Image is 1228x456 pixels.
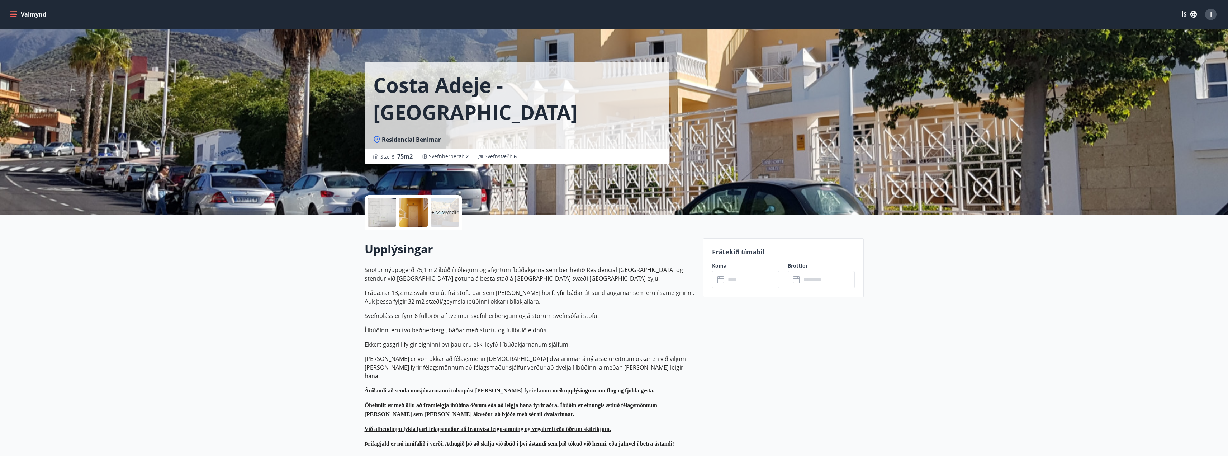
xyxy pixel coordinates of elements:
[788,262,855,269] label: Brottför
[514,153,517,160] span: 6
[1178,8,1201,21] button: ÍS
[485,153,517,160] span: Svefnstæði :
[466,153,469,160] span: 2
[365,354,694,380] p: [PERSON_NAME] er von okkar að félagsmenn [DEMOGRAPHIC_DATA] dvalarinnar á nýja sælureitnum okkar ...
[429,153,469,160] span: Svefnherbergi :
[365,311,694,320] p: Svefnpláss er fyrir 6 fullorðna í tveimur svefnherbergjum og á stórum svefnsófa í stofu.
[712,247,855,257] p: Frátekið tímabil
[9,8,49,21] button: menu
[365,441,674,447] strong: Þrifagjald er nú innifalið í verði. Athugið þó að skilja við íbúð í því ástandi sem þið tókuð við...
[365,402,657,417] ins: Óheimilt er með öllu að framleigja íbúðina öðrum eða að leigja hana fyrir aðra. Íbúðin er einungi...
[365,340,694,349] p: Ekkert gasgrill fylgir eigninni því þau eru ekki leyfð í íbúðakjarnanum sjálfum.
[373,71,661,126] h1: Costa Adeje -[GEOGRAPHIC_DATA]
[365,265,694,283] p: Snotur nýuppgerð 75,1 m2 íbúð í rólegum og afgirtum íbúðakjarna sem ber heitið Residencial [GEOGR...
[365,288,694,306] p: Frábærar 13,2 m2 svalir eru út frá stofu þar sem [PERSON_NAME] horft yfir báðar útisundlaugarnar ...
[365,241,694,257] h2: Upplýsingar
[431,209,459,216] p: +22 Myndir
[397,152,413,160] span: 75 m2
[365,387,655,394] strong: Áríðandi að senda umsjónarmanni tölvupóst [PERSON_NAME] fyrir komu með upplýsingum um flug og fjö...
[712,262,779,269] label: Koma
[380,152,413,161] span: Stærð :
[1202,6,1219,23] button: I
[365,426,611,432] ins: Við afhendingu lykla þarf félagsmaður að framvísa leigusamning og vegabréfi eða öðrum skilríkjum.
[382,136,441,144] span: Residencial Benimar
[365,326,694,334] p: Í íbúðinni eru tvö baðherbergi, báðar með sturtu og fullbúið eldhús.
[1210,10,1212,18] span: I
